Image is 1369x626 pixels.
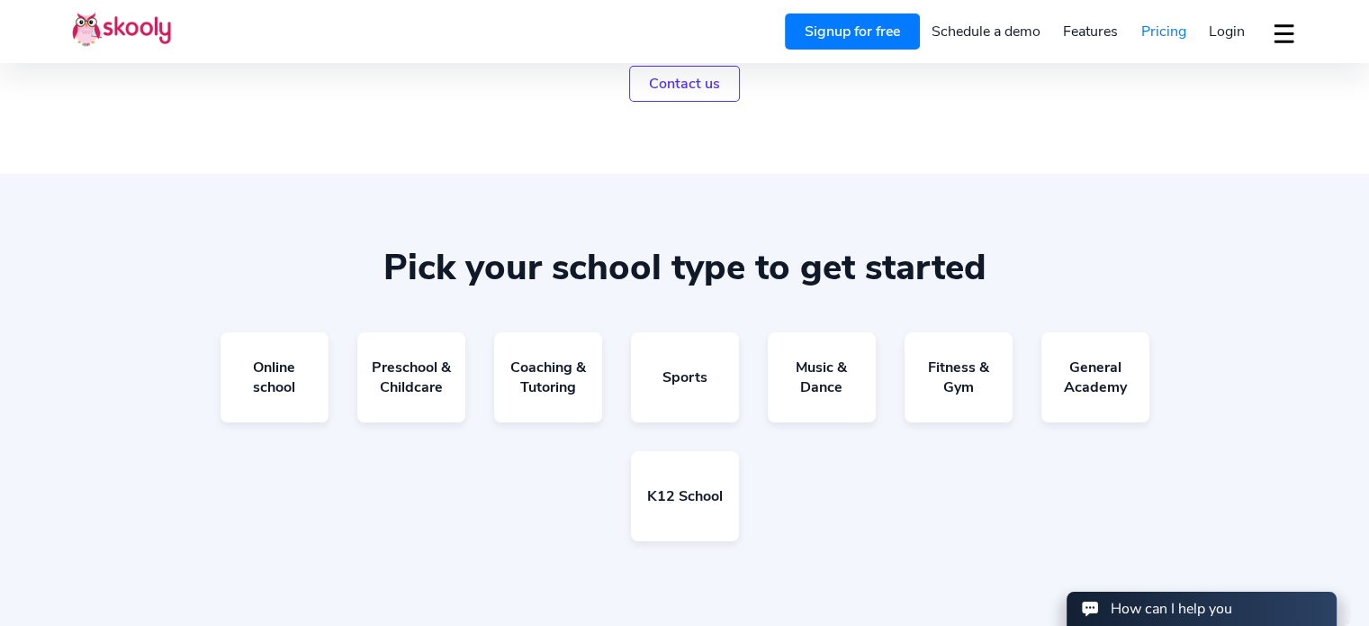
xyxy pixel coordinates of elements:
[72,246,1297,289] div: Pick your school type to get started
[494,332,602,422] a: Coaching & Tutoring
[72,12,171,47] img: Skooly
[629,66,740,102] a: Contact us
[1051,17,1130,46] a: Features
[1197,17,1256,46] a: Login
[631,451,739,541] a: K12 School
[631,332,739,422] a: Sports
[1141,22,1186,41] span: Pricing
[1130,17,1198,46] a: Pricing
[905,332,1013,422] a: Fitness & Gym
[1041,332,1149,422] a: General Academy
[785,14,920,50] a: Signup for free
[768,332,876,422] a: Music & Dance
[221,332,329,422] a: Online school
[1209,22,1245,41] span: Login
[357,332,465,422] a: Preschool & Childcare
[1271,13,1297,54] button: dropdown menu
[920,17,1052,46] a: Schedule a demo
